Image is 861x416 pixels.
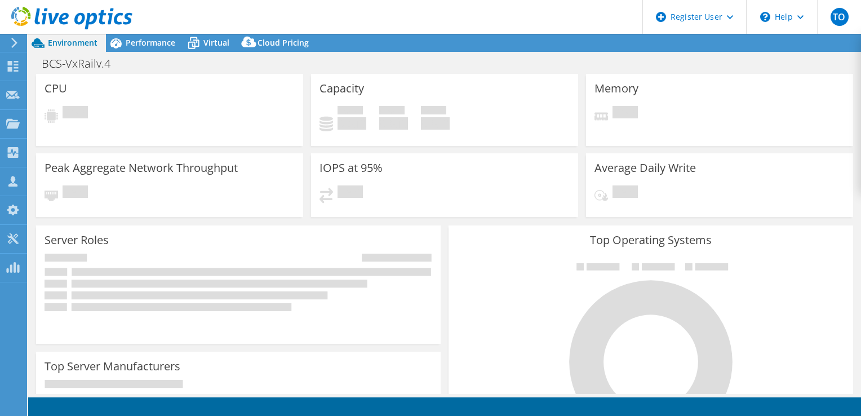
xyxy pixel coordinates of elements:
span: Environment [48,37,97,48]
h3: Average Daily Write [594,162,696,174]
span: Free [379,106,405,117]
h4: 0 GiB [338,117,366,130]
h4: 0 GiB [421,117,450,130]
h3: Top Server Manufacturers [45,360,180,373]
span: Cloud Pricing [258,37,309,48]
span: Pending [338,185,363,201]
h3: Top Operating Systems [457,234,845,246]
span: Virtual [203,37,229,48]
h3: Capacity [319,82,364,95]
h3: Peak Aggregate Network Throughput [45,162,238,174]
h1: BCS-VxRailv.4 [37,57,128,70]
span: Pending [63,185,88,201]
h3: IOPS at 95% [319,162,383,174]
span: Total [421,106,446,117]
span: TO [831,8,849,26]
span: Used [338,106,363,117]
span: Pending [613,185,638,201]
span: Pending [63,106,88,121]
h3: CPU [45,82,67,95]
svg: \n [760,12,770,22]
h3: Server Roles [45,234,109,246]
span: Performance [126,37,175,48]
span: Pending [613,106,638,121]
h3: Memory [594,82,638,95]
h4: 0 GiB [379,117,408,130]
